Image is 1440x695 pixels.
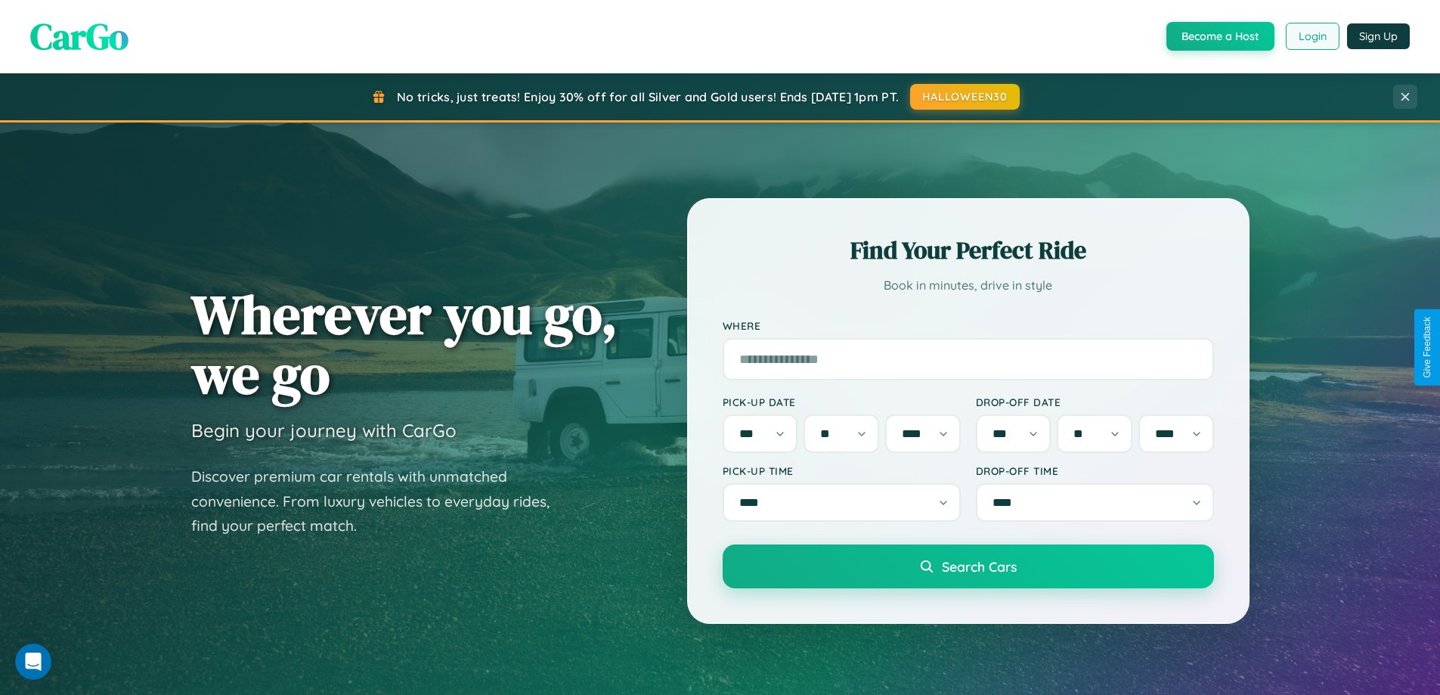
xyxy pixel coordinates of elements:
[397,89,899,104] span: No tricks, just treats! Enjoy 30% off for all Silver and Gold users! Ends [DATE] 1pm PT.
[191,464,569,538] p: Discover premium car rentals with unmatched convenience. From luxury vehicles to everyday rides, ...
[1286,23,1339,50] button: Login
[723,234,1214,267] h2: Find Your Perfect Ride
[1347,23,1410,49] button: Sign Up
[15,644,51,680] iframe: Intercom live chat
[1422,317,1432,378] div: Give Feedback
[910,84,1020,110] button: HALLOWEEN30
[191,419,457,442] h3: Begin your journey with CarGo
[976,396,1214,408] label: Drop-off Date
[723,319,1214,332] label: Where
[976,464,1214,477] label: Drop-off Time
[723,396,961,408] label: Pick-up Date
[1166,22,1274,51] button: Become a Host
[191,284,618,404] h1: Wherever you go, we go
[723,275,1214,296] p: Book in minutes, drive in style
[723,545,1214,588] button: Search Cars
[30,11,129,61] span: CarGo
[723,464,961,477] label: Pick-up Time
[942,558,1017,575] span: Search Cars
